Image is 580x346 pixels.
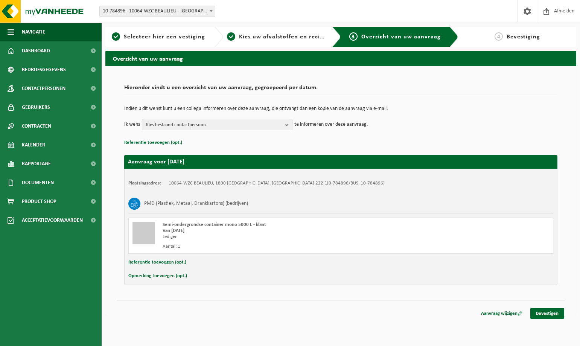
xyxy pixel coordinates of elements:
[22,173,54,192] span: Documenten
[128,159,184,165] strong: Aanvraag voor [DATE]
[163,244,371,250] div: Aantal: 1
[22,211,83,230] span: Acceptatievoorwaarden
[100,6,215,17] span: 10-784896 - 10064-WZC BEAULIEU - VILVOORDE
[22,23,45,41] span: Navigatie
[22,154,51,173] span: Rapportage
[99,6,215,17] span: 10-784896 - 10064-WZC BEAULIEU - VILVOORDE
[163,222,266,227] span: Semi-ondergrondse container mono 5000 L - klant
[128,181,161,186] strong: Plaatsingsadres:
[142,119,292,130] button: Kies bestaand contactpersoon
[144,198,248,210] h3: PMD (Plastiek, Metaal, Drankkartons) (bedrijven)
[146,119,282,131] span: Kies bestaand contactpersoon
[128,271,187,281] button: Opmerking toevoegen (opt.)
[105,51,576,66] h2: Overzicht van uw aanvraag
[294,119,368,130] p: te informeren over deze aanvraag.
[22,41,50,60] span: Dashboard
[124,138,182,148] button: Referentie toevoegen (opt.)
[128,258,186,267] button: Referentie toevoegen (opt.)
[124,34,205,40] span: Selecteer hier een vestiging
[507,34,540,40] span: Bevestiging
[495,32,503,41] span: 4
[530,308,564,319] a: Bevestigen
[475,308,528,319] a: Aanvraag wijzigen
[124,106,557,111] p: Indien u dit wenst kunt u een collega informeren over deze aanvraag, die ontvangt dan een kopie v...
[22,117,51,136] span: Contracten
[112,32,120,41] span: 1
[361,34,441,40] span: Overzicht van uw aanvraag
[163,234,371,240] div: Ledigen
[349,32,358,41] span: 3
[109,32,208,41] a: 1Selecteer hier een vestiging
[124,85,557,95] h2: Hieronder vindt u een overzicht van uw aanvraag, gegroepeerd per datum.
[22,136,45,154] span: Kalender
[22,98,50,117] span: Gebruikers
[239,34,343,40] span: Kies uw afvalstoffen en recipiënten
[22,79,65,98] span: Contactpersonen
[163,228,184,233] strong: Van [DATE]
[169,180,385,186] td: 10064-WZC BEAULIEU, 1800 [GEOGRAPHIC_DATA], [GEOGRAPHIC_DATA] 222 (10-784896/BUS, 10-784896)
[227,32,235,41] span: 2
[22,60,66,79] span: Bedrijfsgegevens
[124,119,140,130] p: Ik wens
[22,192,56,211] span: Product Shop
[227,32,326,41] a: 2Kies uw afvalstoffen en recipiënten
